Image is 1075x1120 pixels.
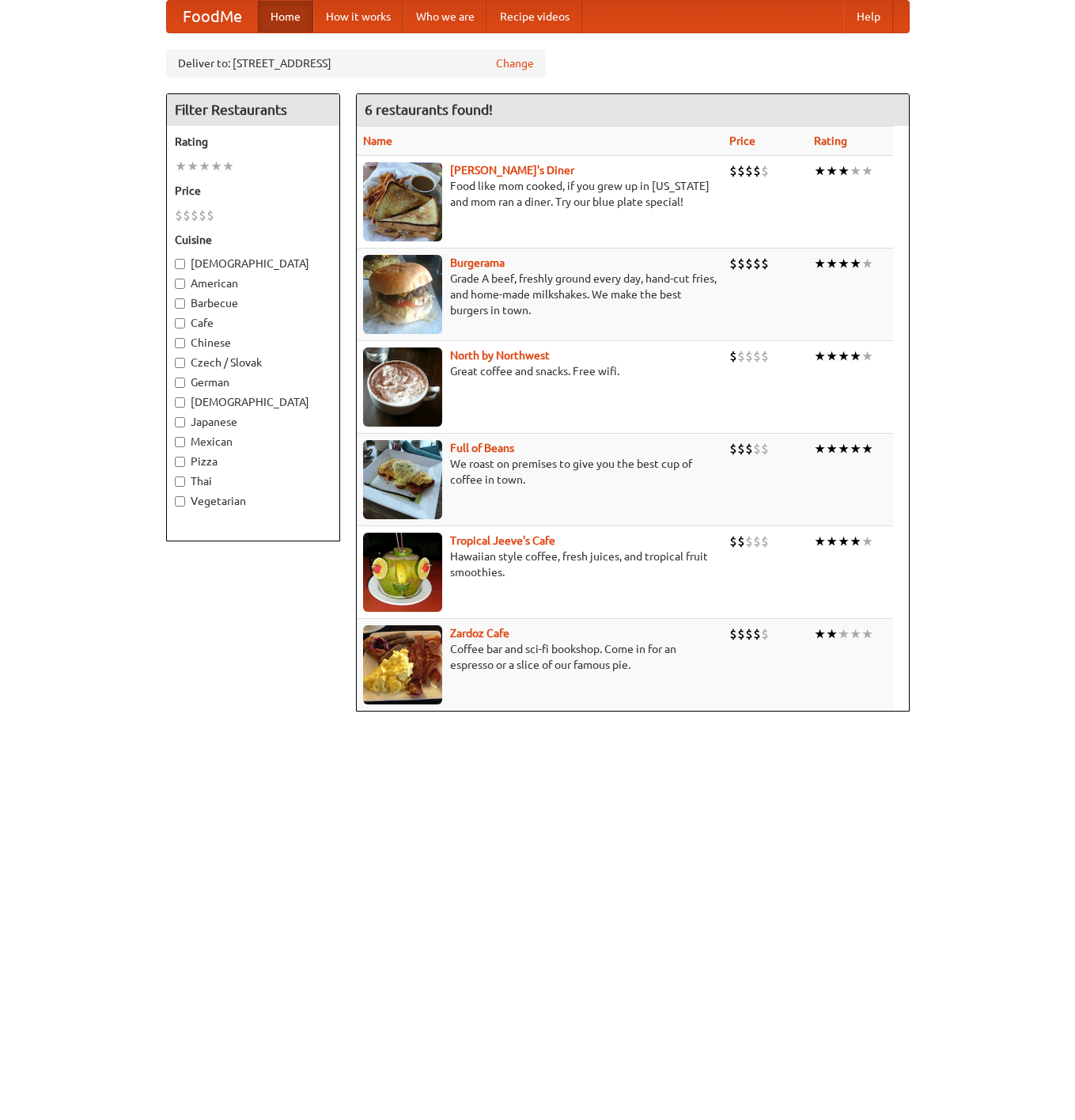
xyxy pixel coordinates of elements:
[838,440,850,457] li: ★
[175,207,183,224] li: $
[363,135,392,147] a: Name
[844,1,893,32] a: Help
[363,363,717,379] p: Great coffee and snacks. Free wifi.
[363,625,442,704] img: zardoz.jpg
[850,533,861,550] li: ★
[729,533,737,550] li: $
[403,1,487,32] a: Who we are
[745,625,753,643] li: $
[729,347,737,365] li: $
[167,94,339,126] h4: Filter Restaurants
[175,374,331,390] label: German
[826,255,838,272] li: ★
[814,162,826,180] li: ★
[761,625,769,643] li: $
[753,347,761,365] li: $
[175,473,331,489] label: Thai
[175,338,185,348] input: Chinese
[175,298,185,309] input: Barbecue
[363,178,717,210] p: Food like mom cooked, if you grew up in [US_STATE] and mom ran a diner. Try our blue plate special!
[861,255,873,272] li: ★
[175,256,331,271] label: [DEMOGRAPHIC_DATA]
[753,162,761,180] li: $
[187,158,199,175] li: ★
[175,476,185,487] input: Thai
[450,256,505,269] b: Burgerama
[761,533,769,550] li: $
[363,162,442,241] img: sallys.jpg
[745,162,753,180] li: $
[450,349,550,362] a: North by Northwest
[175,417,185,427] input: Japanese
[761,255,769,272] li: $
[365,102,493,117] ng-pluralize: 6 restaurants found!
[175,183,331,199] h5: Price
[745,440,753,457] li: $
[363,255,442,334] img: burgerama.jpg
[814,347,826,365] li: ★
[363,533,442,612] img: jeeves.jpg
[175,259,185,269] input: [DEMOGRAPHIC_DATA]
[814,135,847,147] a: Rating
[450,627,509,640] b: Zardoz Cafe
[761,347,769,365] li: $
[753,440,761,457] li: $
[838,533,850,550] li: ★
[737,625,745,643] li: $
[175,335,331,351] label: Chinese
[258,1,313,32] a: Home
[175,496,185,507] input: Vegetarian
[487,1,582,32] a: Recipe videos
[729,135,755,147] a: Price
[175,378,185,388] input: German
[450,164,574,177] a: [PERSON_NAME]'s Diner
[206,207,214,224] li: $
[199,207,206,224] li: $
[175,414,331,430] label: Japanese
[737,533,745,550] li: $
[737,255,745,272] li: $
[826,162,838,180] li: ★
[363,549,717,580] p: Hawaiian style coffee, fresh juices, and tropical fruit smoothies.
[826,440,838,457] li: ★
[826,625,838,643] li: ★
[729,440,737,457] li: $
[175,318,185,328] input: Cafe
[183,207,191,224] li: $
[745,347,753,365] li: $
[838,255,850,272] li: ★
[729,255,737,272] li: $
[175,434,331,450] label: Mexican
[175,394,331,410] label: [DEMOGRAPHIC_DATA]
[166,49,546,78] div: Deliver to: [STREET_ADDRESS]
[814,255,826,272] li: ★
[814,533,826,550] li: ★
[175,437,185,447] input: Mexican
[175,397,185,408] input: [DEMOGRAPHIC_DATA]
[745,533,753,550] li: $
[175,315,331,331] label: Cafe
[199,158,210,175] li: ★
[191,207,199,224] li: $
[850,625,861,643] li: ★
[450,534,555,547] a: Tropical Jeeve's Cafe
[737,347,745,365] li: $
[861,533,873,550] li: ★
[175,355,331,370] label: Czech / Slovak
[753,625,761,643] li: $
[175,232,331,248] h5: Cuisine
[729,625,737,643] li: $
[838,347,850,365] li: ★
[450,442,514,454] b: Full of Beans
[363,641,717,673] p: Coffee bar and sci-fi bookshop. Come in for an espresso or a slice of our famous pie.
[363,456,717,488] p: We roast on premises to give you the best cup of coffee in town.
[826,533,838,550] li: ★
[363,271,717,318] p: Grade A beef, freshly ground every day, hand-cut fries, and home-made milkshakes. We make the bes...
[175,493,331,509] label: Vegetarian
[753,533,761,550] li: $
[814,440,826,457] li: ★
[850,255,861,272] li: ★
